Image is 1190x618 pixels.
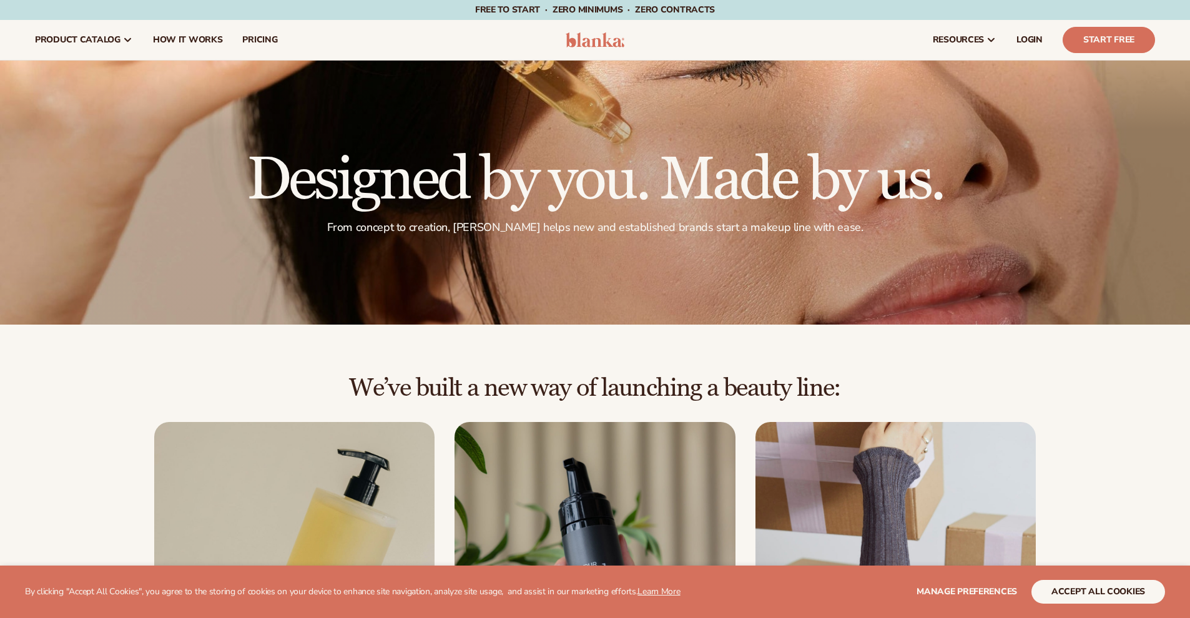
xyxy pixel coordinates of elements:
button: accept all cookies [1031,580,1165,604]
p: By clicking "Accept All Cookies", you agree to the storing of cookies on your device to enhance s... [25,587,681,597]
a: product catalog [25,20,143,60]
a: resources [923,20,1006,60]
a: Start Free [1063,27,1155,53]
span: resources [933,35,984,45]
a: pricing [232,20,287,60]
h1: Designed by you. Made by us. [247,150,944,210]
a: How It Works [143,20,233,60]
span: LOGIN [1016,35,1043,45]
h2: We’ve built a new way of launching a beauty line: [35,375,1155,402]
span: How It Works [153,35,223,45]
span: Free to start · ZERO minimums · ZERO contracts [475,4,715,16]
a: LOGIN [1006,20,1053,60]
span: product catalog [35,35,120,45]
img: logo [566,32,625,47]
a: Learn More [637,586,680,597]
p: From concept to creation, [PERSON_NAME] helps new and established brands start a makeup line with... [247,220,944,235]
span: pricing [242,35,277,45]
span: Manage preferences [917,586,1017,597]
button: Manage preferences [917,580,1017,604]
